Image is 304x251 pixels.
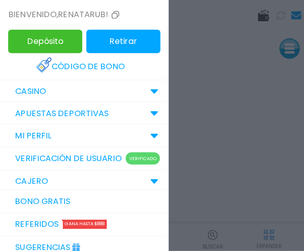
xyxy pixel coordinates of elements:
[36,55,131,77] a: Código de bono
[62,217,106,226] div: Gana hasta $888
[15,84,45,96] p: CASINO
[15,106,108,118] p: Apuestas Deportivas
[124,150,158,163] p: Verificado
[15,128,51,140] p: MI PERFIL
[15,173,47,185] p: CAJERO
[9,9,120,21] div: Bienvenido , renatarub!
[85,29,159,53] button: Retirar
[36,57,52,72] img: Redeem
[70,236,81,247] img: Gift
[8,29,81,53] button: Depósito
